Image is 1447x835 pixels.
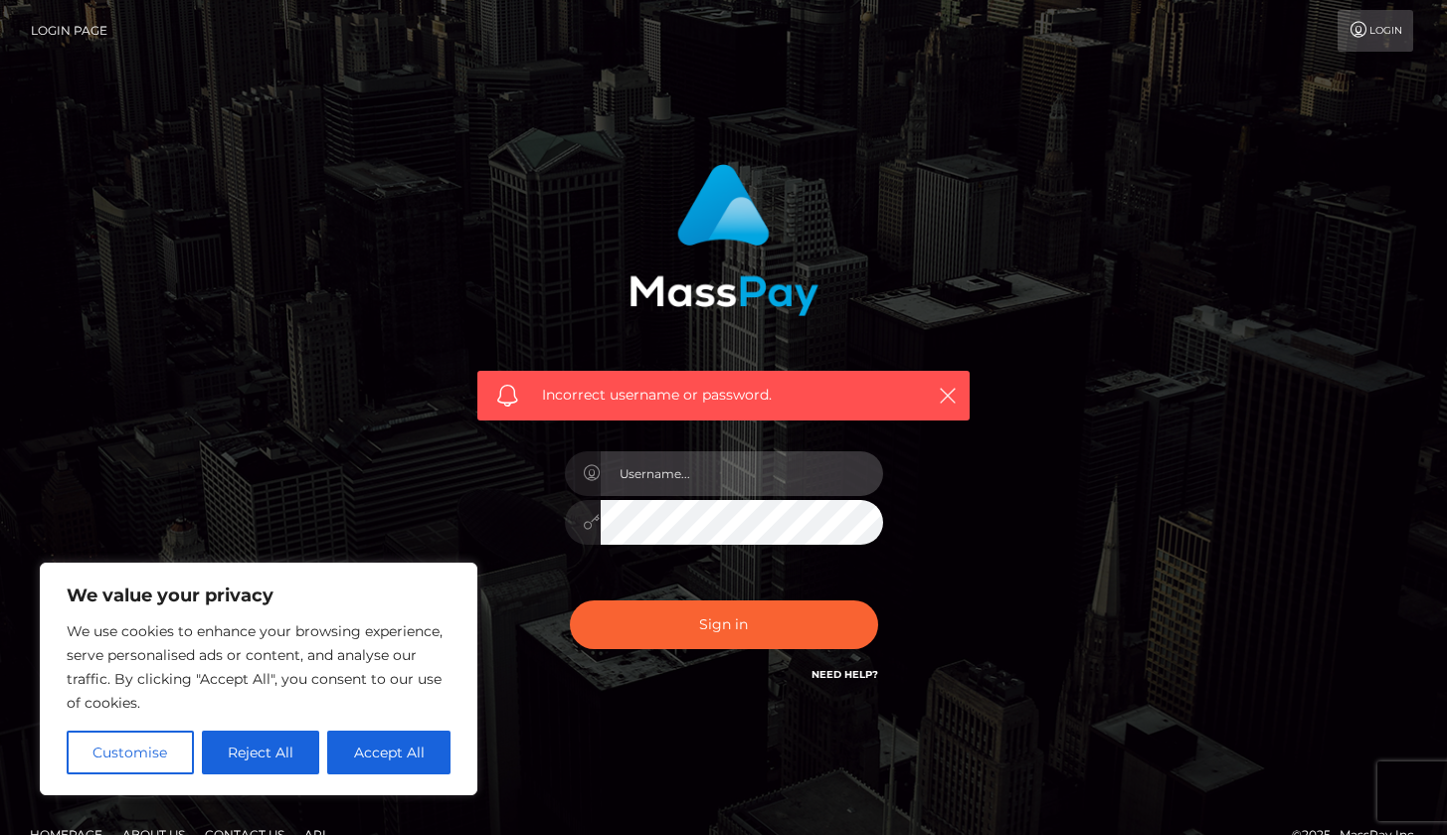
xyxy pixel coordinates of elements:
[570,600,878,649] button: Sign in
[630,164,818,316] img: MassPay Login
[601,451,883,496] input: Username...
[202,731,320,774] button: Reject All
[31,10,107,52] a: Login Page
[327,731,451,774] button: Accept All
[67,731,194,774] button: Customise
[67,619,451,715] p: We use cookies to enhance your browsing experience, serve personalised ads or content, and analys...
[40,563,477,795] div: We value your privacy
[812,668,878,681] a: Need Help?
[542,385,905,406] span: Incorrect username or password.
[1338,10,1413,52] a: Login
[67,584,451,607] p: We value your privacy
